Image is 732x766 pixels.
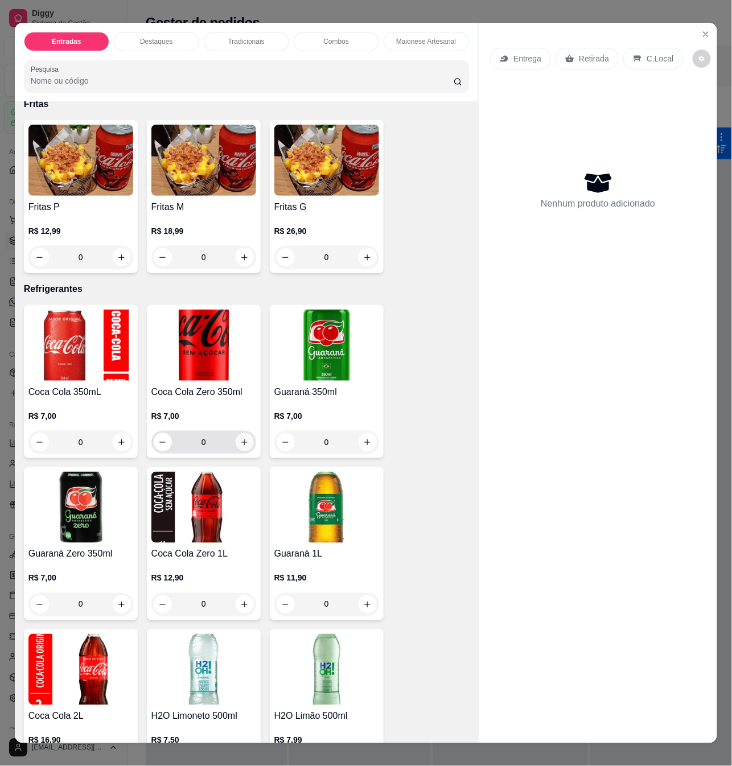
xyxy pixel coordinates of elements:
button: decrease-product-quantity [277,433,295,451]
p: R$ 12,99 [28,225,133,237]
p: Fritas [24,97,470,111]
p: R$ 18,99 [151,225,256,237]
p: C.Local [647,53,673,64]
button: increase-product-quantity [359,433,377,451]
p: Entradas [52,37,81,46]
h4: Fritas P [28,200,133,214]
h4: H2O Limoneto 500ml [151,710,256,723]
button: decrease-product-quantity [154,595,172,613]
button: increase-product-quantity [236,433,254,451]
button: Close [697,25,715,43]
p: R$ 7,00 [151,410,256,422]
p: Maionese Artesanal [396,37,456,46]
button: decrease-product-quantity [693,50,711,68]
p: R$ 12,90 [151,573,256,584]
button: increase-product-quantity [113,433,131,451]
img: product-image [274,634,379,705]
button: decrease-product-quantity [154,433,172,451]
button: decrease-product-quantity [31,595,49,613]
img: product-image [28,310,133,381]
p: Refrigerantes [24,282,470,296]
p: R$ 7,00 [28,573,133,584]
h4: Guaraná 1L [274,547,379,561]
p: R$ 7,00 [28,410,133,422]
h4: Coca Cola 2L [28,710,133,723]
p: Nenhum produto adicionado [541,197,655,211]
img: product-image [274,472,379,543]
h4: Coca Cola Zero 350ml [151,385,256,399]
p: Entrega [513,53,541,64]
button: decrease-product-quantity [277,595,295,613]
button: increase-product-quantity [113,595,131,613]
p: R$ 7,50 [151,735,256,746]
h4: Guaraná Zero 350ml [28,547,133,561]
img: product-image [151,634,256,705]
p: Combos [323,37,349,46]
img: product-image [28,472,133,543]
p: Destaques [140,37,172,46]
p: R$ 16,90 [28,735,133,746]
h4: Coca Cola 350mL [28,385,133,399]
p: Retirada [579,53,609,64]
button: increase-product-quantity [236,595,254,613]
label: Pesquisa [31,64,63,74]
p: R$ 7,00 [274,410,379,422]
p: Tradicionais [228,37,265,46]
img: product-image [28,634,133,705]
h4: Coca Cola Zero 1L [151,547,256,561]
p: R$ 11,90 [274,573,379,584]
input: Pesquisa [31,75,454,87]
img: product-image [151,125,256,196]
img: product-image [28,125,133,196]
img: product-image [151,310,256,381]
img: product-image [151,472,256,543]
button: increase-product-quantity [359,595,377,613]
img: product-image [274,125,379,196]
h4: Fritas G [274,200,379,214]
p: R$ 26,90 [274,225,379,237]
img: product-image [274,310,379,381]
p: R$ 7,99 [274,735,379,746]
h4: Fritas M [151,200,256,214]
h4: Guaraná 350ml [274,385,379,399]
button: decrease-product-quantity [31,433,49,451]
h4: H2O Limão 500ml [274,710,379,723]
